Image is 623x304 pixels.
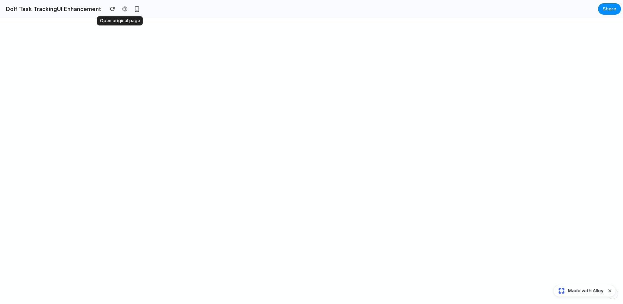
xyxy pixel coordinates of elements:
h2: Dolf Task TrackingUI Enhancement [3,5,101,13]
div: Open original page [97,16,143,25]
a: Made with Alloy [554,287,604,294]
span: Share [603,5,616,13]
button: Dismiss watermark [605,286,614,295]
span: Made with Alloy [568,287,603,294]
button: Share [598,3,621,15]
